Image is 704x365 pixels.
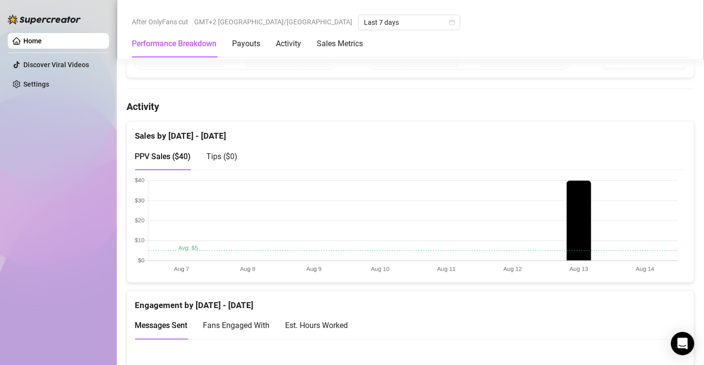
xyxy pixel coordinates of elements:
[135,291,686,312] div: Engagement by [DATE] - [DATE]
[203,321,270,330] span: Fans Engaged With
[449,19,455,25] span: calendar
[317,38,363,50] div: Sales Metrics
[8,15,81,24] img: logo-BBDzfeDw.svg
[126,100,694,113] h4: Activity
[671,332,694,355] div: Open Intercom Messenger
[285,319,348,331] div: Est. Hours Worked
[135,321,187,330] span: Messages Sent
[23,37,42,45] a: Home
[132,38,217,50] div: Performance Breakdown
[23,61,89,69] a: Discover Viral Videos
[364,15,454,30] span: Last 7 days
[232,38,260,50] div: Payouts
[194,15,352,29] span: GMT+2 [GEOGRAPHIC_DATA]/[GEOGRAPHIC_DATA]
[132,15,188,29] span: After OnlyFans cut
[135,122,686,143] div: Sales by [DATE] - [DATE]
[23,80,49,88] a: Settings
[135,152,191,161] span: PPV Sales ( $40 )
[206,152,237,161] span: Tips ( $0 )
[276,38,301,50] div: Activity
